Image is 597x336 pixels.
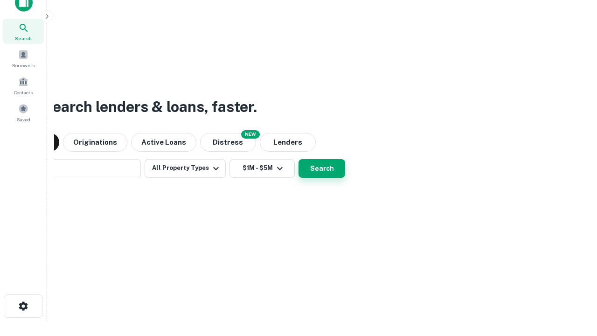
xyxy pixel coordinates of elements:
[241,130,260,139] div: NEW
[42,96,257,118] h3: Search lenders & loans, faster.
[3,46,44,71] a: Borrowers
[14,89,33,96] span: Contacts
[131,133,196,152] button: Active Loans
[3,19,44,44] a: Search
[550,261,597,306] iframe: Chat Widget
[3,100,44,125] a: Saved
[12,62,35,69] span: Borrowers
[229,159,295,178] button: $1M - $5M
[298,159,345,178] button: Search
[145,159,226,178] button: All Property Types
[15,35,32,42] span: Search
[3,73,44,98] a: Contacts
[260,133,316,152] button: Lenders
[63,133,127,152] button: Originations
[17,116,30,123] span: Saved
[200,133,256,152] button: Search distressed loans with lien and other non-mortgage details.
